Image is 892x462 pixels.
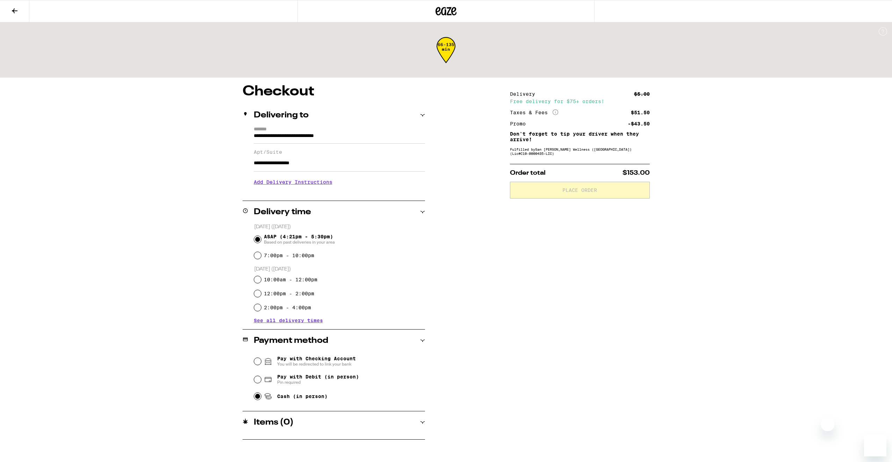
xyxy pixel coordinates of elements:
[277,356,356,367] span: Pay with Checking Account
[277,361,356,367] span: You will be redirected to link your bank
[634,92,650,96] div: $5.00
[821,417,835,431] iframe: Close message
[254,111,309,120] h2: Delivering to
[264,305,311,310] label: 2:00pm - 4:00pm
[277,374,359,380] span: Pay with Debit (in person)
[277,380,359,385] span: Pin required
[254,318,323,323] button: See all delivery times
[864,434,886,456] iframe: Button to launch messaging window
[254,266,425,273] p: [DATE] ([DATE])
[264,277,317,282] label: 10:00am - 12:00pm
[254,337,328,345] h2: Payment method
[243,85,425,99] h1: Checkout
[623,170,650,176] span: $153.00
[510,147,650,156] div: Fulfilled by San [PERSON_NAME] Wellness ([GEOGRAPHIC_DATA]) (Lic# C10-0000435-LIC )
[264,239,335,245] span: Based on past deliveries in your area
[510,99,650,104] div: Free delivery for $75+ orders!
[510,92,540,96] div: Delivery
[628,121,650,126] div: -$43.50
[631,110,650,115] div: $51.50
[264,234,335,245] span: ASAP (4:21pm - 5:30pm)
[277,394,328,399] span: Cash (in person)
[264,253,314,258] label: 7:00pm - 10:00pm
[254,190,425,196] p: We'll contact you at [PHONE_NUMBER] when we arrive
[264,291,314,296] label: 12:00pm - 2:00pm
[254,149,425,155] label: Apt/Suite
[510,109,558,116] div: Taxes & Fees
[510,170,546,176] span: Order total
[254,208,311,216] h2: Delivery time
[437,42,455,68] div: 66-135 min
[510,182,650,198] button: Place Order
[510,131,650,142] p: Don't forget to tip your driver when they arrive!
[562,188,597,193] span: Place Order
[254,224,425,230] p: [DATE] ([DATE])
[510,121,531,126] div: Promo
[254,174,425,190] h3: Add Delivery Instructions
[254,418,294,427] h2: Items ( 0 )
